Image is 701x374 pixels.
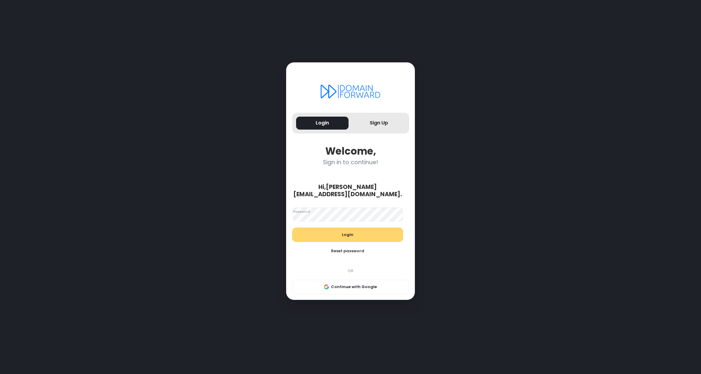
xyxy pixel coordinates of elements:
[292,145,409,157] div: Welcome,
[292,280,409,294] button: Continue with Google
[352,117,405,130] button: Sign Up
[289,268,412,274] div: OR
[296,117,349,130] button: Login
[292,159,409,166] div: Sign in to continue!
[292,244,403,258] button: Reset password
[289,184,406,198] div: Hi, [PERSON_NAME][EMAIL_ADDRESS][DOMAIN_NAME] .
[292,228,403,242] button: Login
